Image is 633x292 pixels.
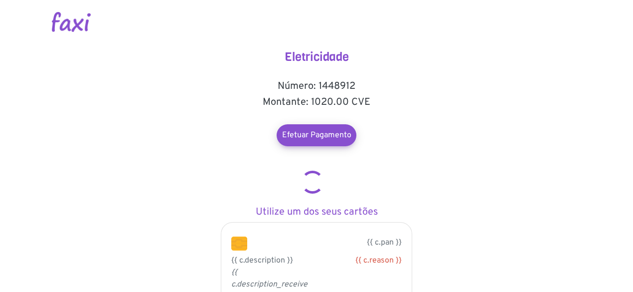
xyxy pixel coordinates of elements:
h5: Montante: 1020.00 CVE [217,96,416,108]
img: chip.png [231,237,247,251]
a: Efetuar Pagamento [277,124,356,146]
h5: Número: 1448912 [217,80,416,92]
div: {{ c.reason }} [324,255,402,267]
h5: Utilize um dos seus cartões [217,206,416,218]
p: {{ c.pan }} [262,237,402,249]
h4: Eletricidade [217,50,416,64]
span: {{ c.description }} [231,256,293,266]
